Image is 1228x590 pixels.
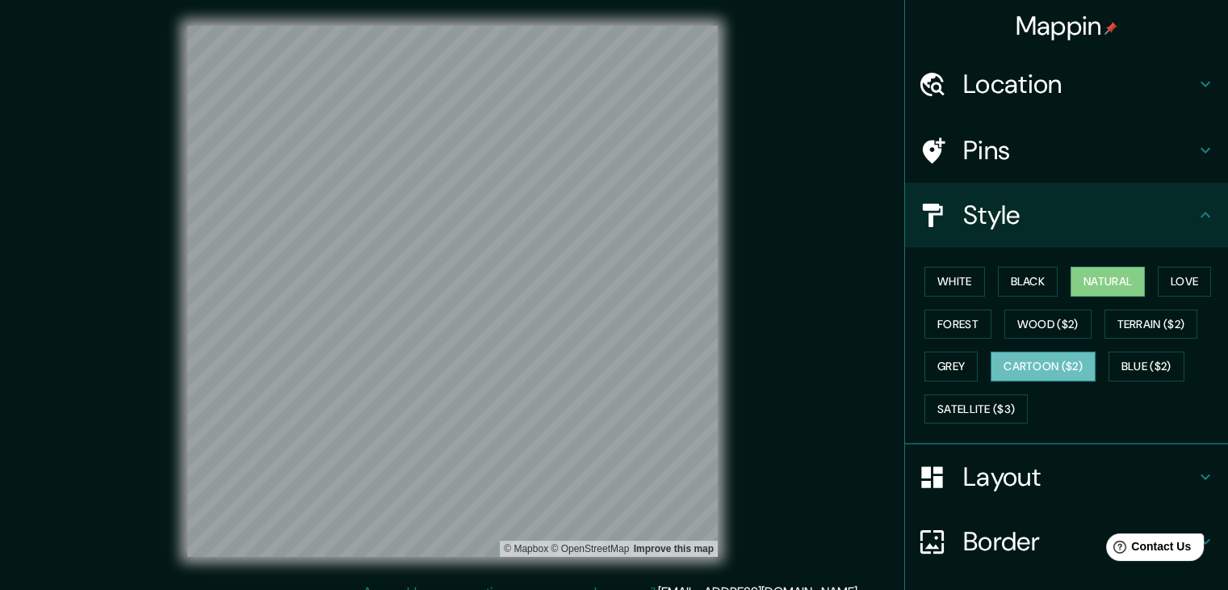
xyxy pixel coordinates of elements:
button: Blue ($2) [1109,352,1184,381]
a: OpenStreetMap [551,543,629,554]
h4: Style [963,199,1196,231]
button: Wood ($2) [1004,310,1092,339]
h4: Mappin [1016,10,1118,42]
button: Love [1158,267,1211,297]
button: Black [998,267,1058,297]
div: Pins [905,118,1228,183]
h4: Pins [963,134,1196,166]
a: Mapbox [504,543,548,554]
button: Natural [1071,267,1145,297]
button: Satellite ($3) [924,394,1028,424]
div: Style [905,183,1228,247]
iframe: Help widget launcher [1084,527,1210,572]
div: Border [905,509,1228,574]
img: pin-icon.png [1104,22,1117,35]
button: Forest [924,310,991,339]
h4: Border [963,525,1196,558]
button: Grey [924,352,978,381]
canvas: Map [187,26,718,557]
div: Layout [905,445,1228,509]
div: Location [905,52,1228,116]
button: White [924,267,985,297]
h4: Location [963,68,1196,100]
button: Terrain ($2) [1104,310,1198,339]
a: Map feedback [634,543,714,554]
button: Cartoon ($2) [991,352,1096,381]
h4: Layout [963,461,1196,493]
